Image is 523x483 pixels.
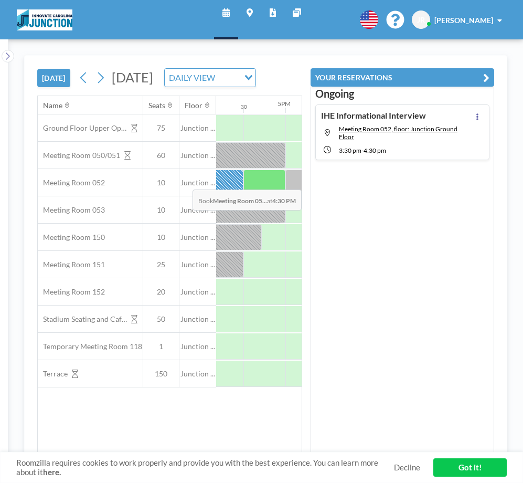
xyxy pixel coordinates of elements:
span: Junction ... [179,287,216,297]
span: 10 [143,178,179,187]
span: Book at [193,190,302,211]
h3: Ongoing [315,87,489,100]
img: organization-logo [17,9,72,30]
span: 20 [143,287,179,297]
a: Decline [394,463,420,472]
span: Junction ... [179,123,216,133]
button: YOUR RESERVATIONS [311,68,494,87]
span: Roomzilla requires cookies to work properly and provide you with the best experience. You can lea... [16,458,394,478]
b: Meeting Room 05... [213,197,267,205]
b: 4:30 PM [272,197,296,205]
span: 50 [143,314,179,324]
span: Ground Floor Upper Open Area [38,123,127,133]
span: Meeting Room 052 [38,178,105,187]
h4: IHE Informational Interview [321,110,426,121]
span: Junction ... [179,151,216,160]
span: Stadium Seating and Cafe area [38,314,127,324]
span: Junction ... [179,260,216,269]
span: Junction ... [179,178,216,187]
span: [PERSON_NAME] [434,16,493,25]
span: Junction ... [179,233,216,242]
span: [DATE] [112,69,153,85]
a: here. [43,467,61,477]
span: Junction ... [179,342,216,351]
span: Meeting Room 150 [38,233,105,242]
span: Terrace [38,369,68,379]
span: Junction ... [179,205,216,215]
div: Search for option [165,69,255,87]
span: 10 [143,205,179,215]
a: Got it! [433,458,507,477]
span: Junction ... [179,314,216,324]
span: 25 [143,260,179,269]
span: Meeting Room 052, floor: Junction Ground Floor [339,125,457,141]
span: 3:30 PM [339,146,361,154]
div: 5PM [277,100,291,108]
div: Floor [185,101,202,110]
span: 75 [143,123,179,133]
span: Temporary Meeting Room 118 [38,342,142,351]
span: Junction ... [179,369,216,379]
div: Name [43,101,62,110]
span: Meeting Room 053 [38,205,105,215]
input: Search for option [218,71,238,85]
div: 30 [241,103,247,110]
button: [DATE] [37,69,70,87]
span: 60 [143,151,179,160]
div: Seats [148,101,165,110]
span: 150 [143,369,179,379]
span: Meeting Room 151 [38,260,105,269]
span: Meeting Room 050/051 [38,151,120,160]
span: Meeting Room 152 [38,287,105,297]
span: DAILY VIEW [167,71,217,85]
span: JR [417,15,425,25]
span: - [361,146,364,154]
span: 1 [143,342,179,351]
span: 10 [143,233,179,242]
span: 4:30 PM [364,146,386,154]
